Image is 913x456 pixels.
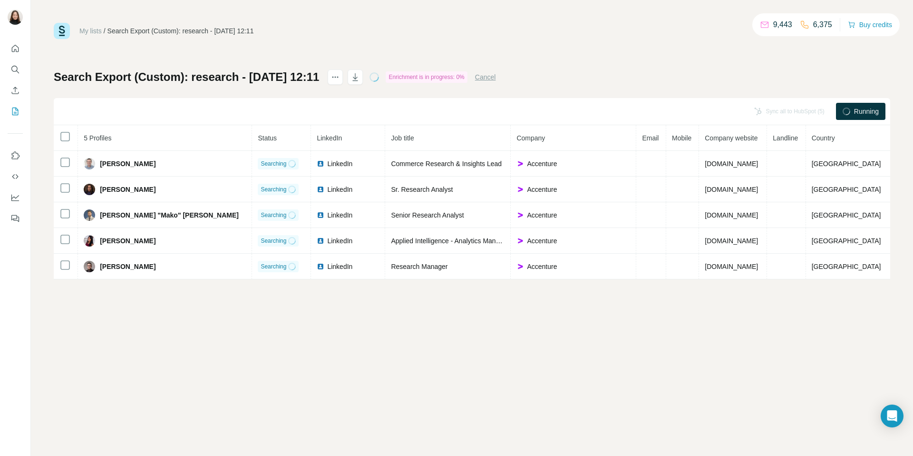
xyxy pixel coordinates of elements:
span: [GEOGRAPHIC_DATA] [812,186,881,193]
div: Open Intercom Messenger [881,405,903,427]
span: [DOMAIN_NAME] [705,263,758,270]
button: Search [8,61,23,78]
button: Dashboard [8,189,23,206]
button: My lists [8,103,23,120]
span: [GEOGRAPHIC_DATA] [812,211,881,219]
span: LinkedIn [327,262,352,271]
img: Avatar [84,158,95,169]
img: LinkedIn logo [317,160,324,168]
div: Enrichment is in progress: 0% [386,71,467,83]
span: Company [516,134,545,142]
button: Quick start [8,40,23,57]
span: LinkedIn [327,236,352,246]
span: Email [642,134,659,142]
button: actions [328,69,343,85]
span: Accenture [527,159,557,169]
span: [PERSON_NAME] "Mako"​ [PERSON_NAME] [100,210,239,220]
span: Status [258,134,277,142]
p: 9,443 [773,19,792,30]
span: Commerce Research & Insights Lead [391,160,502,168]
img: Surfe Logo [54,23,70,39]
span: [PERSON_NAME] [100,185,155,194]
span: [GEOGRAPHIC_DATA] [812,263,881,270]
span: Company website [705,134,758,142]
span: 5 Profiles [84,134,111,142]
span: [PERSON_NAME] [100,159,155,169]
span: Searching [261,262,286,271]
span: LinkedIn [327,159,352,169]
img: Avatar [84,184,95,195]
img: company-logo [516,211,524,219]
img: company-logo [516,160,524,168]
span: Accenture [527,185,557,194]
button: Use Surfe API [8,168,23,185]
button: Enrich CSV [8,82,23,99]
span: [DOMAIN_NAME] [705,186,758,193]
span: Running [854,107,879,116]
span: [PERSON_NAME] [100,262,155,271]
button: Use Surfe on LinkedIn [8,147,23,164]
span: [DOMAIN_NAME] [705,160,758,168]
span: [DOMAIN_NAME] [705,211,758,219]
div: Search Export (Custom): research - [DATE] 12:11 [107,26,254,36]
span: LinkedIn [317,134,342,142]
img: LinkedIn logo [317,263,324,270]
span: Accenture [527,262,557,271]
span: Senior Research Analyst [391,211,464,219]
a: My lists [79,27,102,35]
span: Accenture [527,236,557,246]
p: 6,375 [813,19,832,30]
li: / [104,26,106,36]
span: Searching [261,159,286,168]
button: Cancel [475,72,496,82]
span: Searching [261,237,286,245]
button: Buy credits [848,18,892,31]
button: Feedback [8,210,23,227]
span: Mobile [672,134,691,142]
img: company-logo [516,186,524,193]
img: Avatar [8,10,23,25]
span: Searching [261,185,286,194]
span: LinkedIn [327,185,352,194]
span: Research Manager [391,263,447,270]
span: Landline [773,134,798,142]
span: Searching [261,211,286,219]
img: Avatar [84,209,95,221]
img: company-logo [516,263,524,270]
span: [DOMAIN_NAME] [705,237,758,245]
img: company-logo [516,237,524,245]
span: [PERSON_NAME] [100,236,155,246]
img: Avatar [84,235,95,247]
span: [GEOGRAPHIC_DATA] [812,237,881,245]
span: Accenture [527,210,557,220]
span: Applied Intelligence - Analytics Manager [391,237,509,245]
span: [GEOGRAPHIC_DATA] [812,160,881,168]
img: LinkedIn logo [317,211,324,219]
span: Sr. Research Analyst [391,186,453,193]
img: LinkedIn logo [317,186,324,193]
img: Avatar [84,261,95,272]
h1: Search Export (Custom): research - [DATE] 12:11 [54,69,319,85]
span: LinkedIn [327,210,352,220]
span: Job title [391,134,414,142]
span: Country [812,134,835,142]
img: LinkedIn logo [317,237,324,245]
